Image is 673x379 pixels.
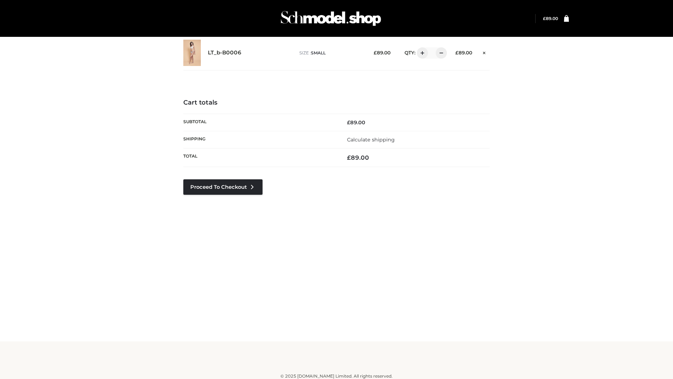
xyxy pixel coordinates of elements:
th: Total [183,148,336,167]
span: £ [347,119,350,126]
div: QTY: [397,47,444,59]
h4: Cart totals [183,99,490,107]
bdi: 89.00 [347,119,365,126]
a: £89.00 [543,16,558,21]
bdi: 89.00 [347,154,369,161]
a: Remove this item [479,47,490,56]
img: Schmodel Admin 964 [278,5,383,32]
bdi: 89.00 [543,16,558,21]
span: £ [543,16,546,21]
span: £ [347,154,351,161]
th: Shipping [183,131,336,148]
a: Proceed to Checkout [183,179,263,195]
bdi: 89.00 [374,50,390,55]
p: size : [299,50,363,56]
span: £ [374,50,377,55]
a: Calculate shipping [347,137,395,143]
a: LT_b-B0006 [208,49,242,56]
span: SMALL [311,50,326,55]
span: £ [455,50,458,55]
bdi: 89.00 [455,50,472,55]
th: Subtotal [183,114,336,131]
